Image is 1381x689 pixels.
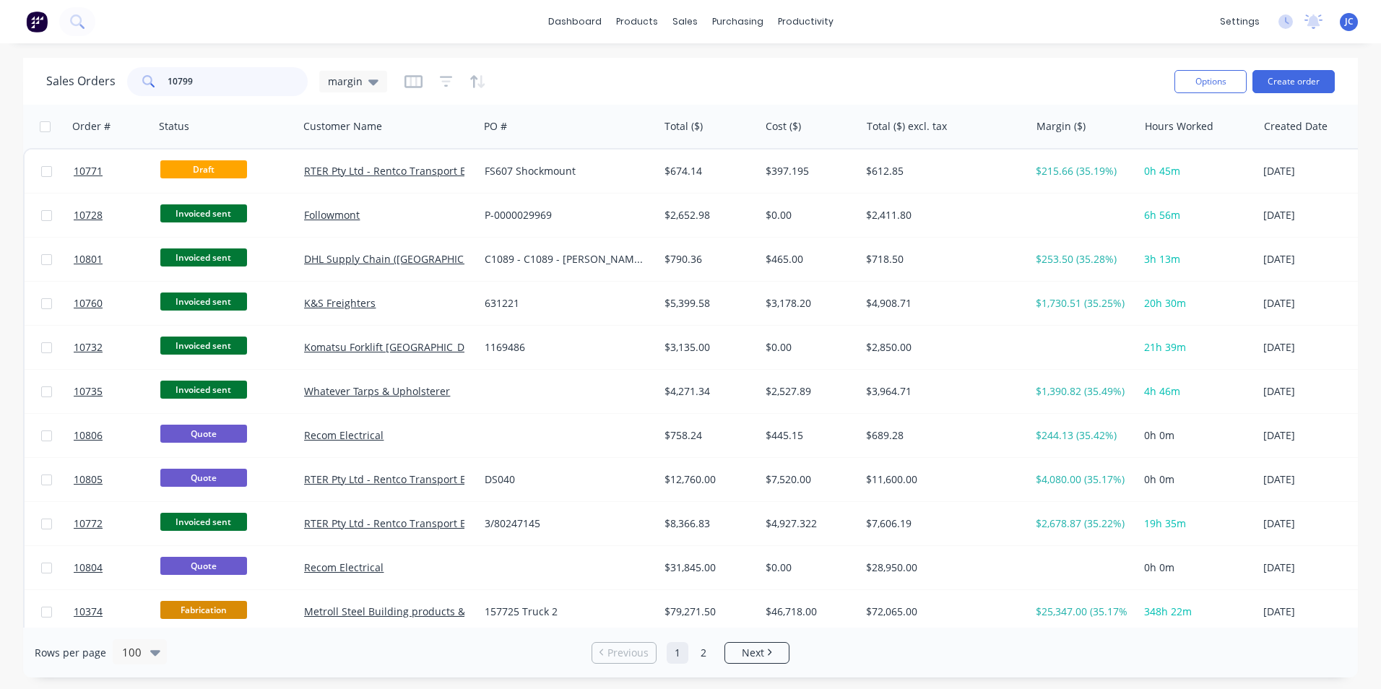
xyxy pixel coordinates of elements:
[304,384,450,398] a: Whatever Tarps & Upholsterer
[74,560,103,575] span: 10804
[1263,164,1371,178] div: [DATE]
[74,370,160,413] a: 10735
[74,546,160,589] a: 10804
[1263,472,1371,487] div: [DATE]
[74,590,160,633] a: 10374
[541,11,609,32] a: dashboard
[74,326,160,369] a: 10732
[159,119,189,134] div: Status
[766,472,850,487] div: $7,520.00
[1213,11,1267,32] div: settings
[1036,164,1127,178] div: $215.66 (35.19%)
[1263,428,1371,443] div: [DATE]
[1264,119,1328,134] div: Created Date
[160,513,247,531] span: Invoiced sent
[303,119,382,134] div: Customer Name
[304,208,360,222] a: Followmont
[1144,208,1180,222] span: 6h 56m
[74,149,160,193] a: 10771
[1144,428,1174,442] span: 0h 0m
[74,282,160,325] a: 10760
[160,204,247,222] span: Invoiced sent
[1144,164,1180,178] span: 0h 45m
[664,516,749,531] div: $8,366.83
[304,252,528,266] a: DHL Supply Chain ([GEOGRAPHIC_DATA]) Pty Lt
[1252,70,1335,93] button: Create order
[664,296,749,311] div: $5,399.58
[866,516,1016,531] div: $7,606.19
[35,646,106,660] span: Rows per page
[74,238,160,281] a: 10801
[725,646,789,660] a: Next page
[866,472,1016,487] div: $11,600.00
[866,604,1016,619] div: $72,065.00
[766,164,850,178] div: $397.195
[74,516,103,531] span: 10772
[74,340,103,355] span: 10732
[664,428,749,443] div: $758.24
[485,296,645,311] div: 631221
[866,560,1016,575] div: $28,950.00
[328,74,363,89] span: margin
[74,472,103,487] span: 10805
[160,469,247,487] span: Quote
[304,340,485,354] a: Komatsu Forklift [GEOGRAPHIC_DATA]
[766,208,850,222] div: $0.00
[304,516,553,530] a: RTER Pty Ltd - Rentco Transport Equipment Rentals
[1144,604,1192,618] span: 348h 22m
[766,340,850,355] div: $0.00
[1144,472,1174,486] span: 0h 0m
[74,604,103,619] span: 10374
[1174,70,1247,93] button: Options
[1036,384,1127,399] div: $1,390.82 (35.49%)
[160,557,247,575] span: Quote
[1036,252,1127,266] div: $253.50 (35.28%)
[74,296,103,311] span: 10760
[766,119,801,134] div: Cost ($)
[1263,560,1371,575] div: [DATE]
[46,74,116,88] h1: Sales Orders
[1036,604,1127,619] div: $25,347.00 (35.17%)
[160,601,247,619] span: Fabrication
[304,472,553,486] a: RTER Pty Ltd - Rentco Transport Equipment Rentals
[304,560,384,574] a: Recom Electrical
[485,604,645,619] div: 157725 Truck 2
[693,642,714,664] a: Page 2
[664,164,749,178] div: $674.14
[74,252,103,266] span: 10801
[1145,119,1213,134] div: Hours Worked
[866,428,1016,443] div: $689.28
[592,646,656,660] a: Previous page
[1036,119,1086,134] div: Margin ($)
[74,458,160,501] a: 10805
[766,296,850,311] div: $3,178.20
[160,292,247,311] span: Invoiced sent
[867,119,947,134] div: Total ($) excl. tax
[766,560,850,575] div: $0.00
[866,252,1016,266] div: $718.50
[1036,428,1127,443] div: $244.13 (35.42%)
[664,252,749,266] div: $790.36
[1263,384,1371,399] div: [DATE]
[705,11,771,32] div: purchasing
[160,248,247,266] span: Invoiced sent
[304,296,376,310] a: K&S Freighters
[160,381,247,399] span: Invoiced sent
[1345,15,1354,28] span: JC
[766,516,850,531] div: $4,927.322
[866,164,1016,178] div: $612.85
[1144,252,1180,266] span: 3h 13m
[485,164,645,178] div: FS607 Shockmount
[1144,296,1186,310] span: 20h 30m
[485,340,645,355] div: 1169486
[72,119,111,134] div: Order #
[667,642,688,664] a: Page 1 is your current page
[866,384,1016,399] div: $3,964.71
[74,414,160,457] a: 10806
[866,296,1016,311] div: $4,908.71
[1036,296,1127,311] div: $1,730.51 (35.25%)
[1263,296,1371,311] div: [DATE]
[1144,340,1186,354] span: 21h 39m
[74,194,160,237] a: 10728
[665,11,705,32] div: sales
